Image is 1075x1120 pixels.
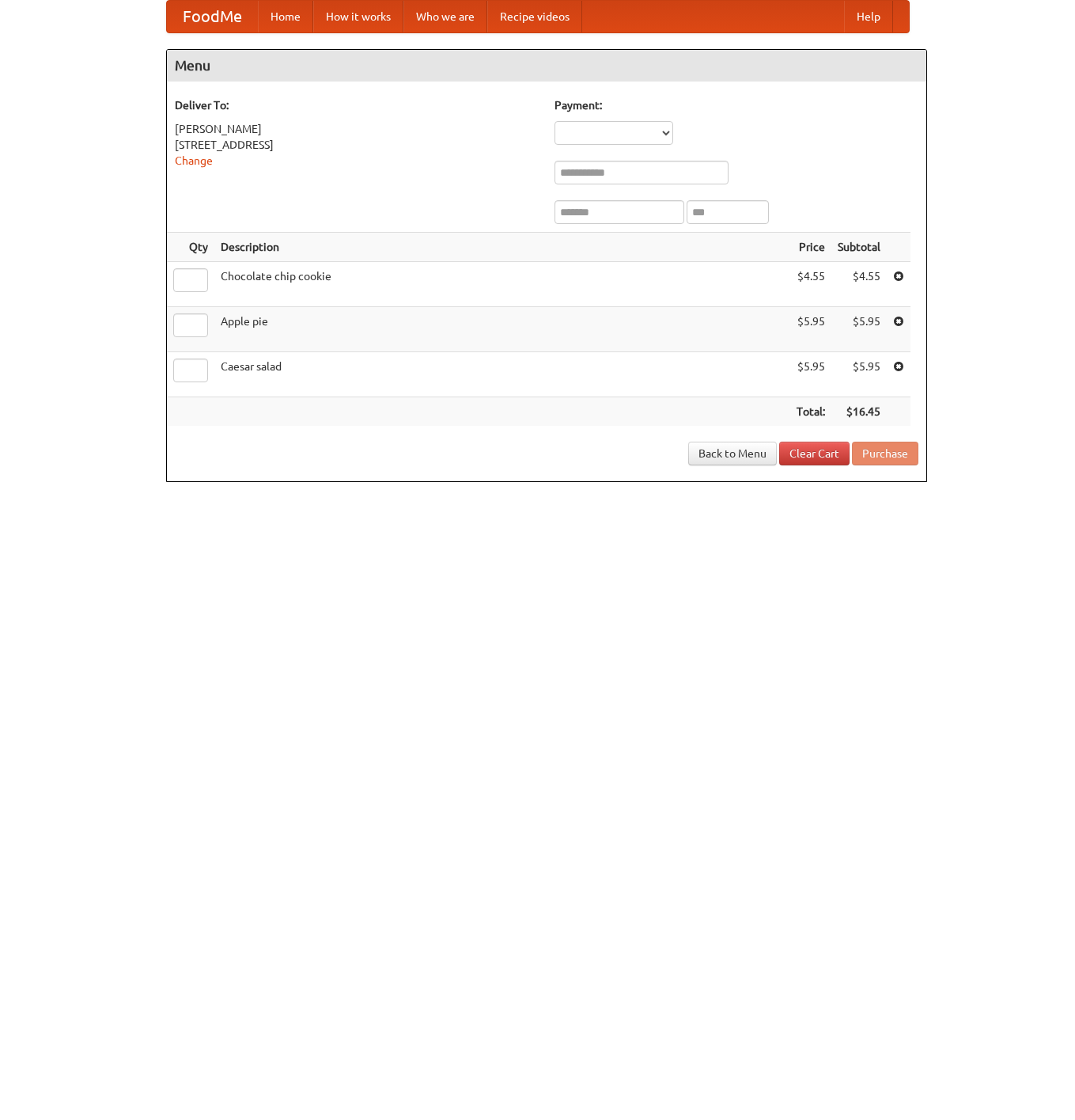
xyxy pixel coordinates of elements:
[214,352,790,397] td: Caesar salad
[214,262,790,307] td: Chocolate chip cookie
[167,50,926,82] h4: Menu
[313,1,403,32] a: How it works
[790,397,831,427] th: Total:
[175,121,539,137] div: [PERSON_NAME]
[831,262,887,307] td: $4.55
[831,397,887,427] th: $16.45
[790,307,831,352] td: $5.95
[831,352,887,397] td: $5.95
[790,262,831,307] td: $4.55
[175,97,539,113] h5: Deliver To:
[214,307,790,352] td: Apple pie
[555,97,918,113] h5: Payment:
[831,307,887,352] td: $5.95
[403,1,487,32] a: Who we are
[779,442,850,465] a: Clear Cart
[167,233,214,262] th: Qty
[688,442,777,465] a: Back to Menu
[790,352,831,397] td: $5.95
[790,233,831,262] th: Price
[258,1,313,32] a: Home
[831,233,887,262] th: Subtotal
[852,442,918,465] button: Purchase
[175,137,539,153] div: [STREET_ADDRESS]
[844,1,893,32] a: Help
[487,1,582,32] a: Recipe videos
[167,1,258,32] a: FoodMe
[175,154,213,167] a: Change
[214,233,790,262] th: Description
